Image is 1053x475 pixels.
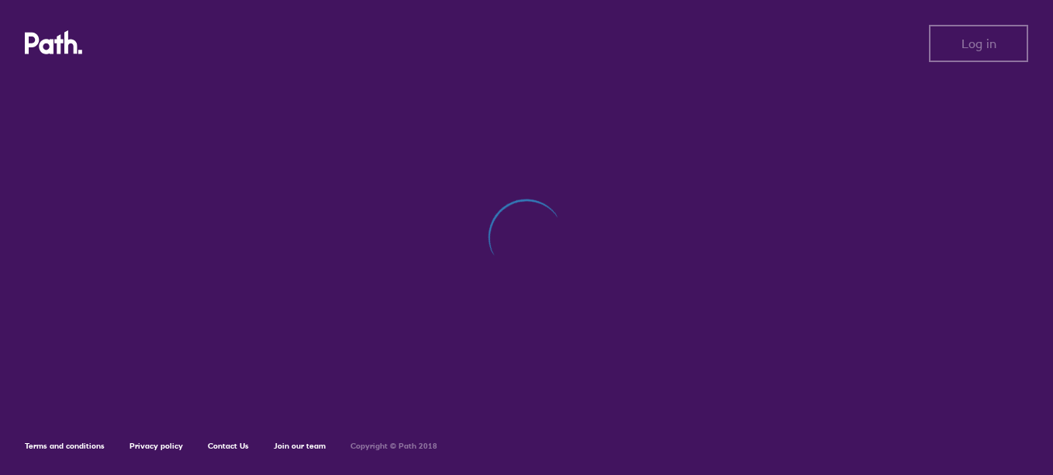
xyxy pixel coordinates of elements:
[929,25,1028,62] button: Log in
[962,36,996,50] span: Log in
[25,441,105,451] a: Terms and conditions
[274,441,326,451] a: Join our team
[208,441,249,451] a: Contact Us
[350,442,437,451] h6: Copyright © Path 2018
[129,441,183,451] a: Privacy policy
